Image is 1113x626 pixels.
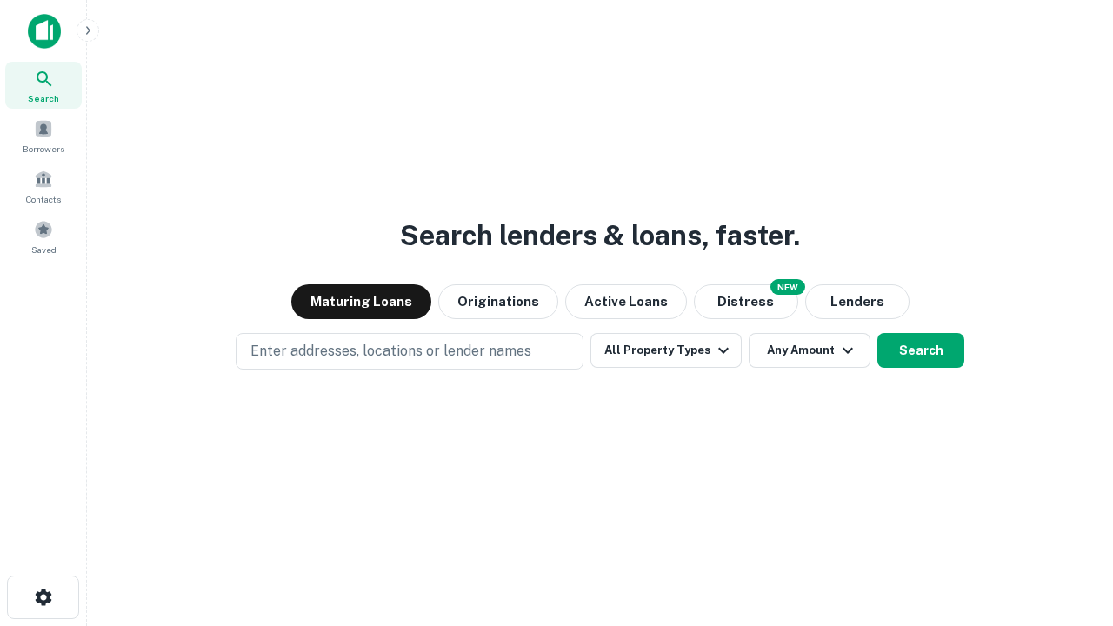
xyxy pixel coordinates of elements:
[877,333,964,368] button: Search
[31,243,57,256] span: Saved
[23,142,64,156] span: Borrowers
[400,215,800,256] h3: Search lenders & loans, faster.
[1026,487,1113,570] iframe: Chat Widget
[438,284,558,319] button: Originations
[5,112,82,159] a: Borrowers
[28,91,59,105] span: Search
[694,284,798,319] button: Search distressed loans with lien and other non-mortgage details.
[590,333,742,368] button: All Property Types
[5,163,82,210] a: Contacts
[805,284,910,319] button: Lenders
[26,192,61,206] span: Contacts
[5,213,82,260] a: Saved
[565,284,687,319] button: Active Loans
[5,62,82,109] a: Search
[291,284,431,319] button: Maturing Loans
[28,14,61,49] img: capitalize-icon.png
[749,333,870,368] button: Any Amount
[770,279,805,295] div: NEW
[250,341,531,362] p: Enter addresses, locations or lender names
[236,333,583,370] button: Enter addresses, locations or lender names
